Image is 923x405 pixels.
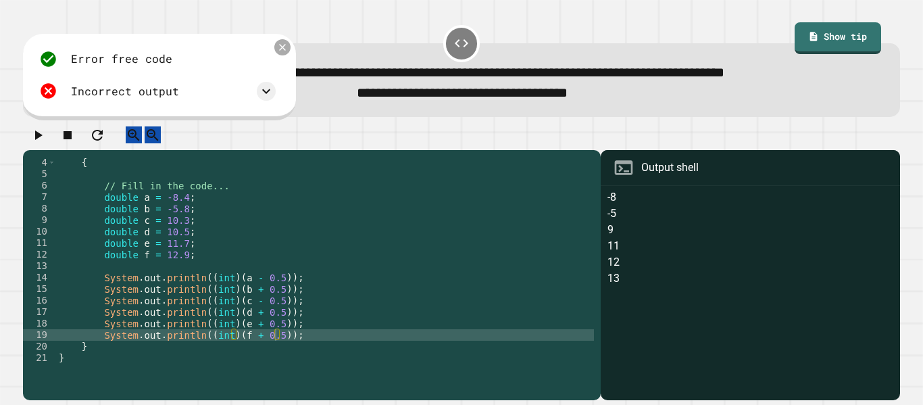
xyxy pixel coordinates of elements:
[71,51,172,68] div: Error free code
[607,189,893,401] div: -8 -5 9 11 12 13
[23,180,56,191] div: 6
[23,237,56,249] div: 11
[23,341,56,352] div: 20
[23,168,56,180] div: 5
[23,272,56,283] div: 14
[23,329,56,341] div: 19
[795,22,881,53] a: Show tip
[71,83,179,100] div: Incorrect output
[23,283,56,295] div: 15
[23,214,56,226] div: 9
[23,226,56,237] div: 10
[23,249,56,260] div: 12
[23,352,56,364] div: 21
[23,295,56,306] div: 16
[641,160,699,176] div: Output shell
[23,191,56,203] div: 7
[23,318,56,329] div: 18
[23,203,56,214] div: 8
[23,306,56,318] div: 17
[23,260,56,272] div: 13
[48,157,55,168] span: Toggle code folding, rows 4 through 20
[23,157,56,168] div: 4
